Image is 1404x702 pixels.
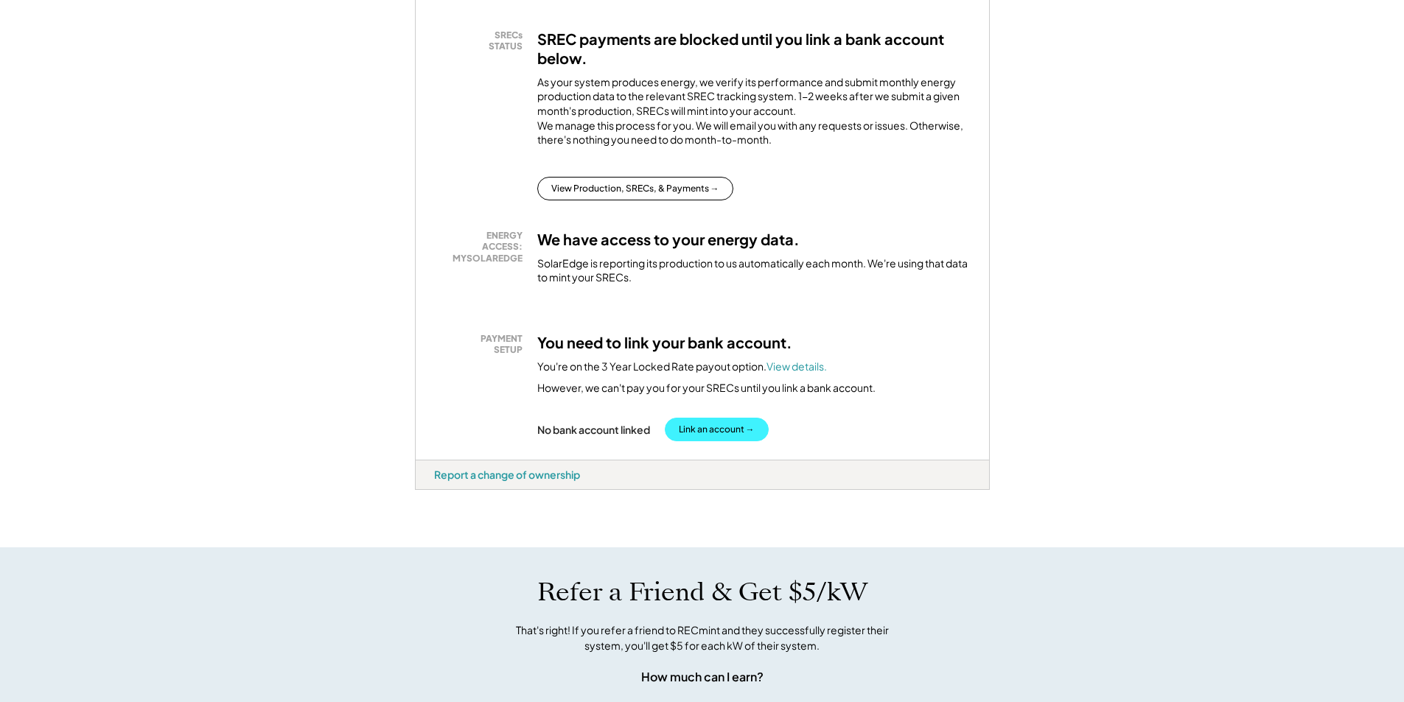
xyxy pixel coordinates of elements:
div: However, we can't pay you for your SRECs until you link a bank account. [537,381,876,396]
button: Link an account → [665,418,769,441]
div: ENERGY ACCESS: MYSOLAREDGE [441,230,523,264]
div: en7ip1io - VA Distributed [415,490,464,496]
h3: We have access to your energy data. [537,230,800,249]
div: You're on the 3 Year Locked Rate payout option. [537,359,827,374]
div: PAYMENT SETUP [441,333,523,356]
button: View Production, SRECs, & Payments → [537,177,733,200]
h3: SREC payments are blocked until you link a bank account below. [537,29,971,68]
div: SolarEdge is reporting its production to us automatically each month. We're using that data to mi... [537,256,971,285]
div: No bank account linked [537,423,650,436]
a: View details. [766,359,827,373]
h1: Refer a Friend & Get $5/kW [537,577,867,608]
div: SRECs STATUS [441,29,523,52]
div: As your system produces energy, we verify its performance and submit monthly energy production da... [537,75,971,155]
div: Report a change of ownership [434,468,580,481]
h3: You need to link your bank account. [537,333,792,352]
div: How much can I earn? [641,668,764,686]
div: That's right! If you refer a friend to RECmint and they successfully register their system, you'l... [500,622,905,653]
